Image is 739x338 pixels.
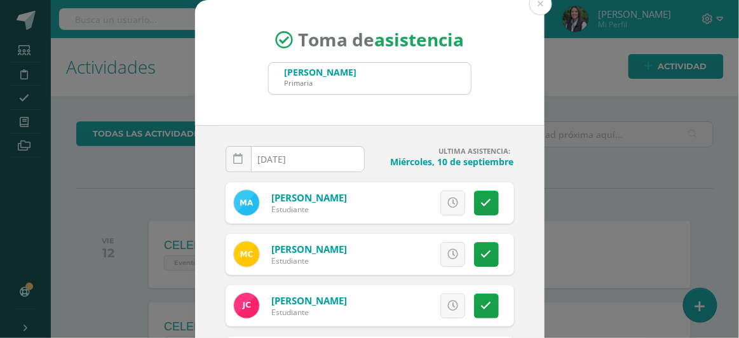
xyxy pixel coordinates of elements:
[271,294,347,307] a: [PERSON_NAME]
[298,28,464,52] span: Toma de
[285,66,357,78] div: [PERSON_NAME]
[234,241,259,267] img: 61f345494530214f215d7d8af1fd39b6.png
[269,63,471,94] input: Busca un grado o sección aquí...
[271,204,347,215] div: Estudiante
[285,78,357,88] div: Primaria
[271,243,347,255] a: [PERSON_NAME]
[271,307,347,318] div: Estudiante
[375,146,514,156] h4: ULTIMA ASISTENCIA:
[375,156,514,168] h4: Miércoles, 10 de septiembre
[271,255,347,266] div: Estudiante
[271,191,347,204] a: [PERSON_NAME]
[234,293,259,318] img: 2d176ae13125fb3c891cb544b0e13ac8.png
[226,147,364,172] input: Fecha de Inasistencia
[374,28,464,52] strong: asistencia
[234,190,259,215] img: 22509e220fa67ca8ede2068a55008dd1.png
